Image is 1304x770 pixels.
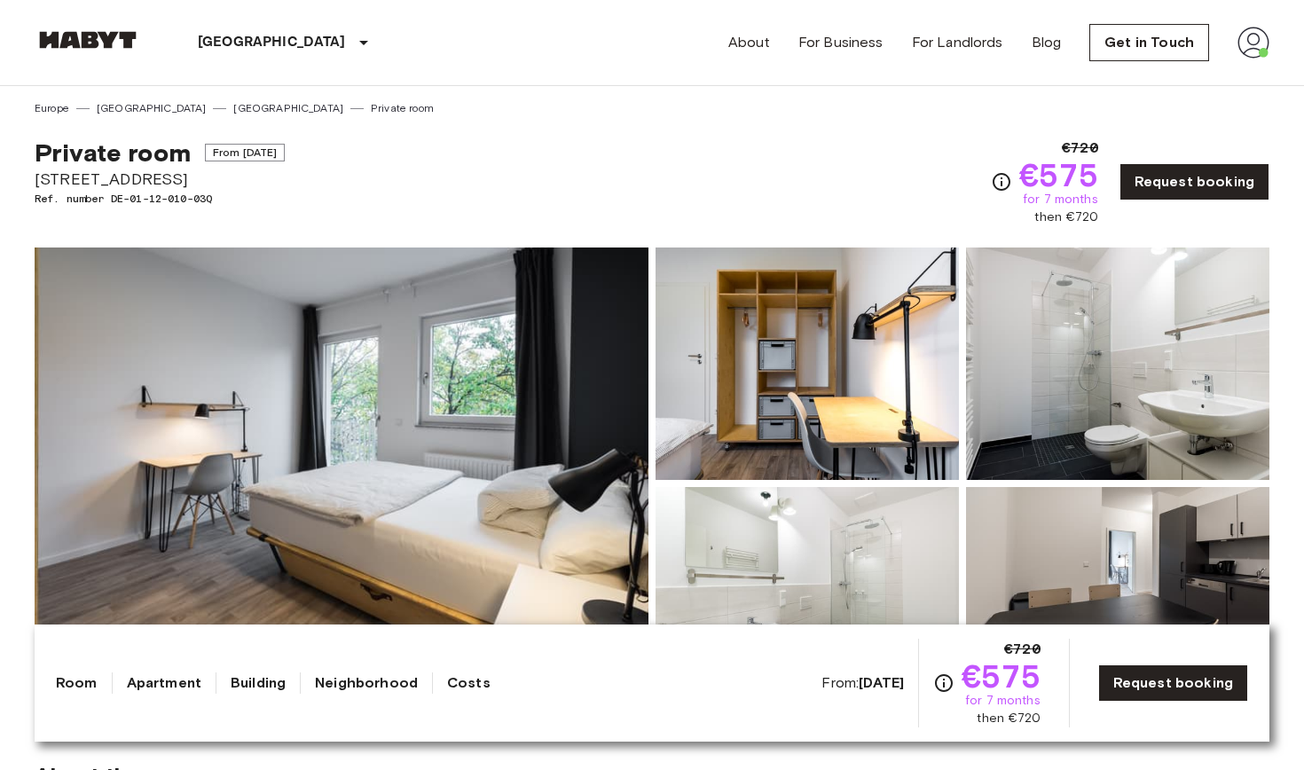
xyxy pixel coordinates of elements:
img: Picture of unit DE-01-12-010-03Q [966,487,1269,719]
img: Picture of unit DE-01-12-010-03Q [966,247,1269,480]
a: Room [56,672,98,694]
span: €720 [1004,639,1041,660]
a: Blog [1032,32,1062,53]
span: then €720 [1034,208,1097,226]
a: Request booking [1119,163,1269,200]
a: [GEOGRAPHIC_DATA] [233,100,343,116]
img: avatar [1237,27,1269,59]
span: for 7 months [965,692,1041,710]
a: [GEOGRAPHIC_DATA] [97,100,207,116]
a: For Business [798,32,884,53]
img: Habyt [35,31,141,49]
a: Europe [35,100,69,116]
b: [DATE] [859,674,904,691]
a: About [728,32,770,53]
svg: Check cost overview for full price breakdown. Please note that discounts apply to new joiners onl... [991,171,1012,192]
a: Building [231,672,286,694]
span: then €720 [977,710,1040,727]
a: For Landlords [912,32,1003,53]
img: Picture of unit DE-01-12-010-03Q [656,487,959,719]
a: Get in Touch [1089,24,1209,61]
span: for 7 months [1023,191,1098,208]
a: Private room [371,100,434,116]
a: Apartment [127,672,201,694]
span: [STREET_ADDRESS] [35,168,285,191]
a: Costs [447,672,491,694]
p: [GEOGRAPHIC_DATA] [198,32,346,53]
span: Ref. number DE-01-12-010-03Q [35,191,285,207]
a: Neighborhood [315,672,418,694]
svg: Check cost overview for full price breakdown. Please note that discounts apply to new joiners onl... [933,672,954,694]
span: €575 [1019,159,1098,191]
span: €720 [1062,137,1098,159]
span: From: [821,673,904,693]
a: Request booking [1098,664,1248,702]
span: €575 [962,660,1041,692]
span: From [DATE] [205,144,286,161]
img: Marketing picture of unit DE-01-12-010-03Q [35,247,648,719]
span: Private room [35,137,191,168]
img: Picture of unit DE-01-12-010-03Q [656,247,959,480]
